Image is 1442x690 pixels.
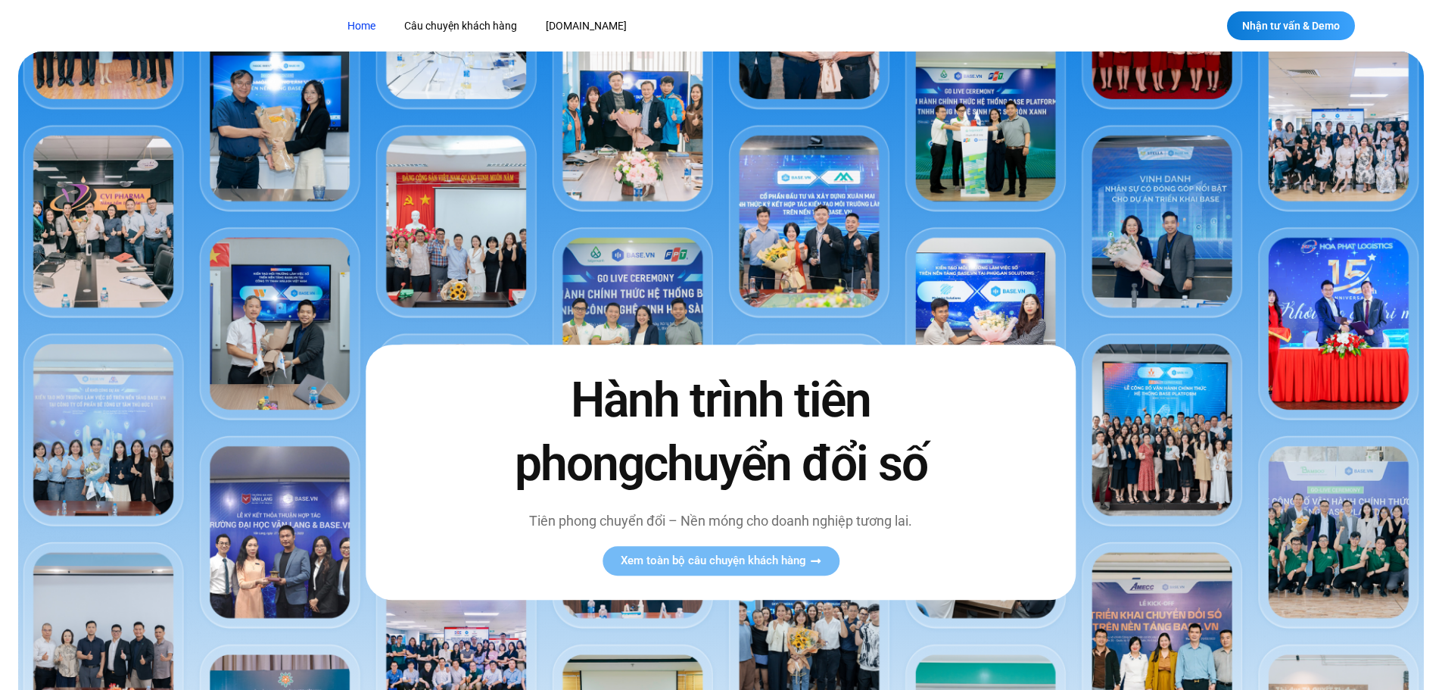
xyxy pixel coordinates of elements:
[336,12,387,40] a: Home
[621,555,806,567] span: Xem toàn bộ câu chuyện khách hàng
[1227,11,1355,40] a: Nhận tư vấn & Demo
[482,370,959,495] h2: Hành trình tiên phong
[643,436,927,492] span: chuyển đổi số
[603,546,839,576] a: Xem toàn bộ câu chuyện khách hàng
[482,510,959,531] p: Tiên phong chuyển đổi – Nền móng cho doanh nghiệp tương lai.
[393,12,528,40] a: Câu chuyện khách hàng
[336,12,923,40] nav: Menu
[1242,20,1340,31] span: Nhận tư vấn & Demo
[534,12,638,40] a: [DOMAIN_NAME]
